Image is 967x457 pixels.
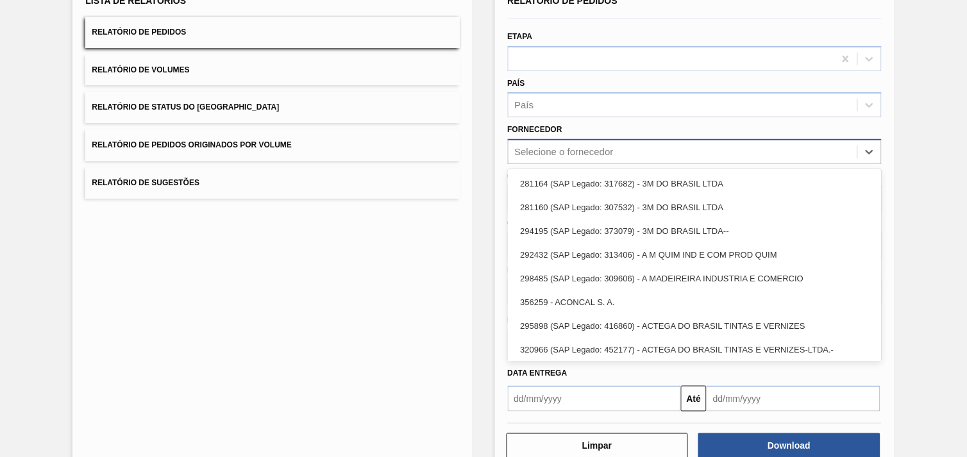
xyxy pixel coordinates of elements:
[85,17,459,48] button: Relatório de Pedidos
[92,103,279,112] span: Relatório de Status do [GEOGRAPHIC_DATA]
[85,92,459,123] button: Relatório de Status do [GEOGRAPHIC_DATA]
[508,314,882,338] div: 295898 (SAP Legado: 416860) - ACTEGA DO BRASIL TINTAS E VERNIZES
[707,386,880,411] input: dd/mm/yyyy
[508,195,882,219] div: 281160 (SAP Legado: 307532) - 3M DO BRASIL LTDA
[508,172,882,195] div: 281164 (SAP Legado: 317682) - 3M DO BRASIL LTDA
[92,28,186,37] span: Relatório de Pedidos
[508,79,525,88] label: País
[508,267,882,290] div: 298485 (SAP Legado: 309606) - A MADEIREIRA INDUSTRIA E COMERCIO
[85,129,459,161] button: Relatório de Pedidos Originados por Volume
[92,65,189,74] span: Relatório de Volumes
[508,369,568,378] span: Data entrega
[681,386,707,411] button: Até
[515,100,534,111] div: País
[92,178,199,187] span: Relatório de Sugestões
[508,338,882,361] div: 320966 (SAP Legado: 452177) - ACTEGA DO BRASIL TINTAS E VERNIZES-LTDA.-
[85,167,459,199] button: Relatório de Sugestões
[508,386,682,411] input: dd/mm/yyyy
[92,140,292,149] span: Relatório de Pedidos Originados por Volume
[85,54,459,86] button: Relatório de Volumes
[508,243,882,267] div: 292432 (SAP Legado: 313406) - A M QUIM IND E COM PROD QUIM
[508,125,562,134] label: Fornecedor
[508,290,882,314] div: 356259 - ACONCAL S. A.
[508,32,533,41] label: Etapa
[515,147,614,158] div: Selecione o fornecedor
[508,219,882,243] div: 294195 (SAP Legado: 373079) - 3M DO BRASIL LTDA--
